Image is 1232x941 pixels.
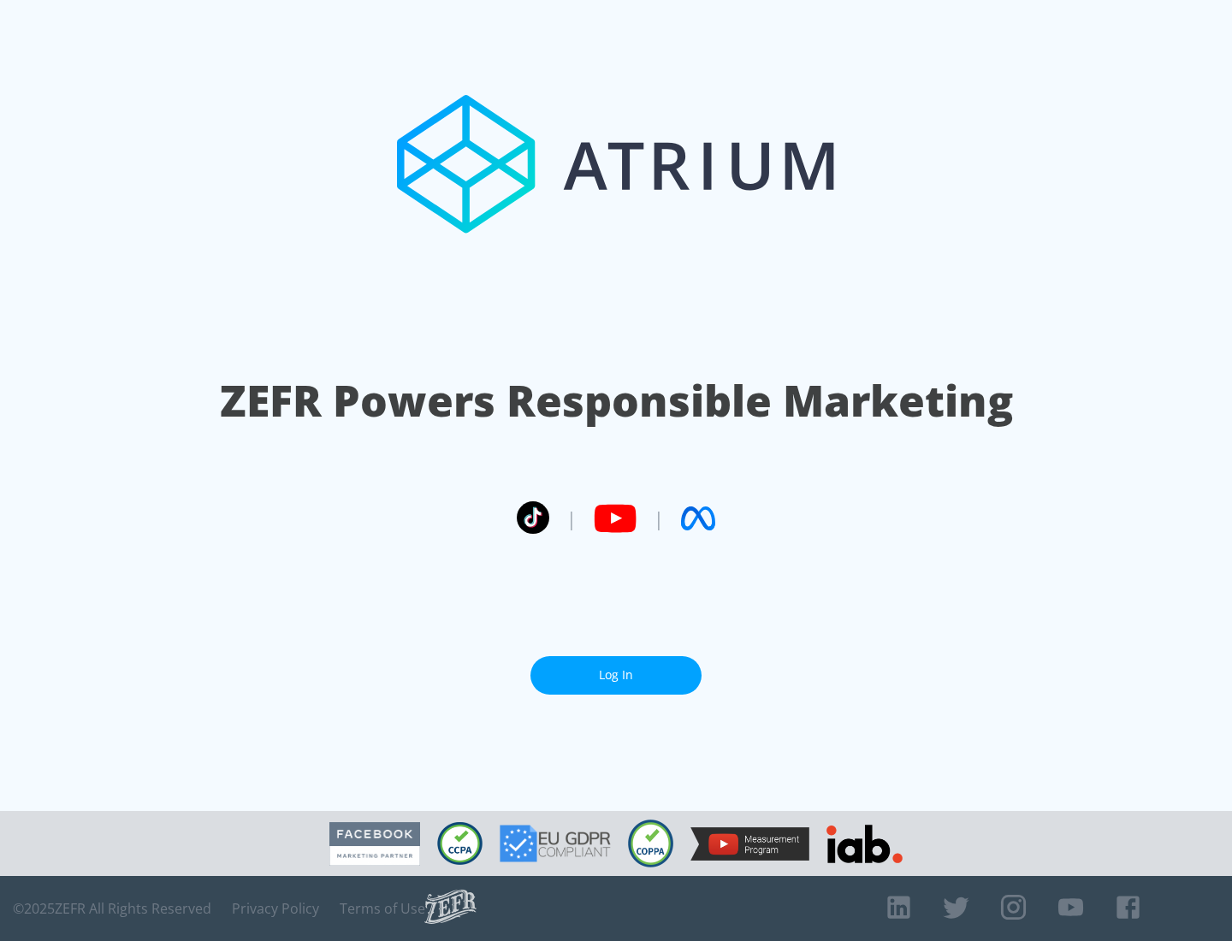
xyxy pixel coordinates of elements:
img: CCPA Compliant [437,822,483,865]
span: | [566,506,577,531]
img: COPPA Compliant [628,820,673,867]
img: IAB [826,825,903,863]
img: GDPR Compliant [500,825,611,862]
a: Log In [530,656,702,695]
a: Privacy Policy [232,900,319,917]
span: © 2025 ZEFR All Rights Reserved [13,900,211,917]
a: Terms of Use [340,900,425,917]
span: | [654,506,664,531]
h1: ZEFR Powers Responsible Marketing [220,371,1013,430]
img: Facebook Marketing Partner [329,822,420,866]
img: YouTube Measurement Program [690,827,809,861]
